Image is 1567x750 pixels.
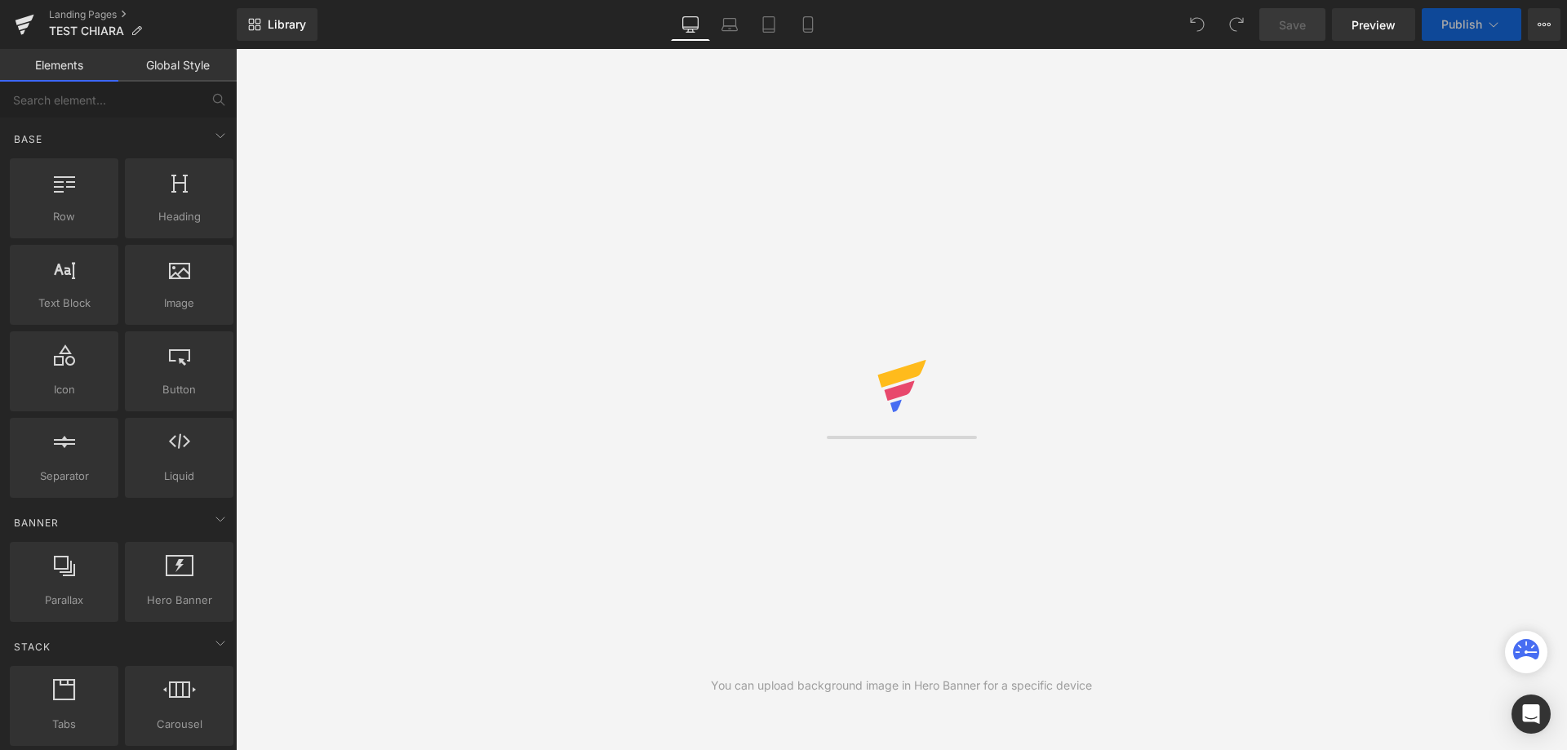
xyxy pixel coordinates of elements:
span: Liquid [130,468,229,485]
a: Mobile [788,8,828,41]
span: Publish [1441,18,1482,31]
span: Save [1279,16,1306,33]
a: Global Style [118,49,237,82]
span: Library [268,17,306,32]
div: You can upload background image in Hero Banner for a specific device [711,677,1092,695]
a: Laptop [710,8,749,41]
div: Open Intercom Messenger [1512,695,1551,734]
span: Hero Banner [130,592,229,609]
span: Base [12,131,44,147]
button: Undo [1181,8,1214,41]
span: Preview [1352,16,1396,33]
span: Banner [12,515,60,530]
button: Redo [1220,8,1253,41]
a: Tablet [749,8,788,41]
span: Separator [15,468,113,485]
span: Heading [130,208,229,225]
a: Preview [1332,8,1415,41]
span: Row [15,208,113,225]
span: Image [130,295,229,312]
span: Carousel [130,716,229,733]
a: New Library [237,8,317,41]
span: Icon [15,381,113,398]
a: Landing Pages [49,8,237,21]
span: Stack [12,639,52,655]
span: Text Block [15,295,113,312]
span: Parallax [15,592,113,609]
span: Tabs [15,716,113,733]
a: Desktop [671,8,710,41]
span: TEST CHIARA [49,24,124,38]
button: Publish [1422,8,1521,41]
button: More [1528,8,1560,41]
span: Button [130,381,229,398]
